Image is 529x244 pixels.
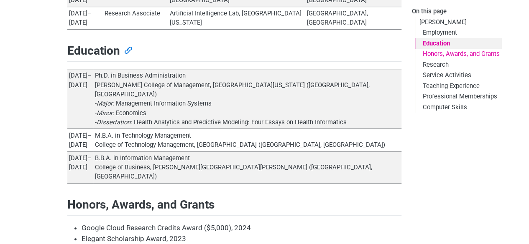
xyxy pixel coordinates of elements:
[97,100,112,107] em: Major
[103,7,168,29] td: Research Associate
[93,69,401,129] td: Ph.D. in Business Administration [PERSON_NAME] College of Management, [GEOGRAPHIC_DATA][US_STATE]...
[415,38,502,48] a: Education
[415,91,502,102] a: Professional Memberships
[97,109,112,117] em: Minor
[97,118,130,126] em: Dissertation
[93,151,401,183] td: B.B.A. in Information Management College of Business, [PERSON_NAME][GEOGRAPHIC_DATA][PERSON_NAME]...
[415,102,502,112] a: Computer Skills
[415,70,502,80] a: Service Activities
[168,7,305,29] td: Artificial Intelligence Lab, [GEOGRAPHIC_DATA][US_STATE]
[415,28,502,38] a: Employment
[415,17,502,27] a: [PERSON_NAME]
[412,8,502,15] h2: On this page
[415,49,502,59] a: Honors, Awards, and Grants
[67,44,401,62] h2: Education
[93,129,401,151] td: M.B.A. in Technology Management College of Technology Management, [GEOGRAPHIC_DATA] ([GEOGRAPHIC_...
[82,223,401,234] li: Google Cloud Research Credits Award ($5,000), 2024
[305,7,401,29] td: [GEOGRAPHIC_DATA], [GEOGRAPHIC_DATA]
[415,59,502,70] a: Research
[122,44,134,55] a: Anchor
[67,69,94,129] td: [DATE]–[DATE]
[415,80,502,91] a: Teaching Experience
[67,151,94,183] td: [DATE]–[DATE]
[67,7,103,29] td: [DATE]–[DATE]
[67,129,94,151] td: [DATE]–[DATE]
[67,198,401,216] h2: Honors, Awards, and Grants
